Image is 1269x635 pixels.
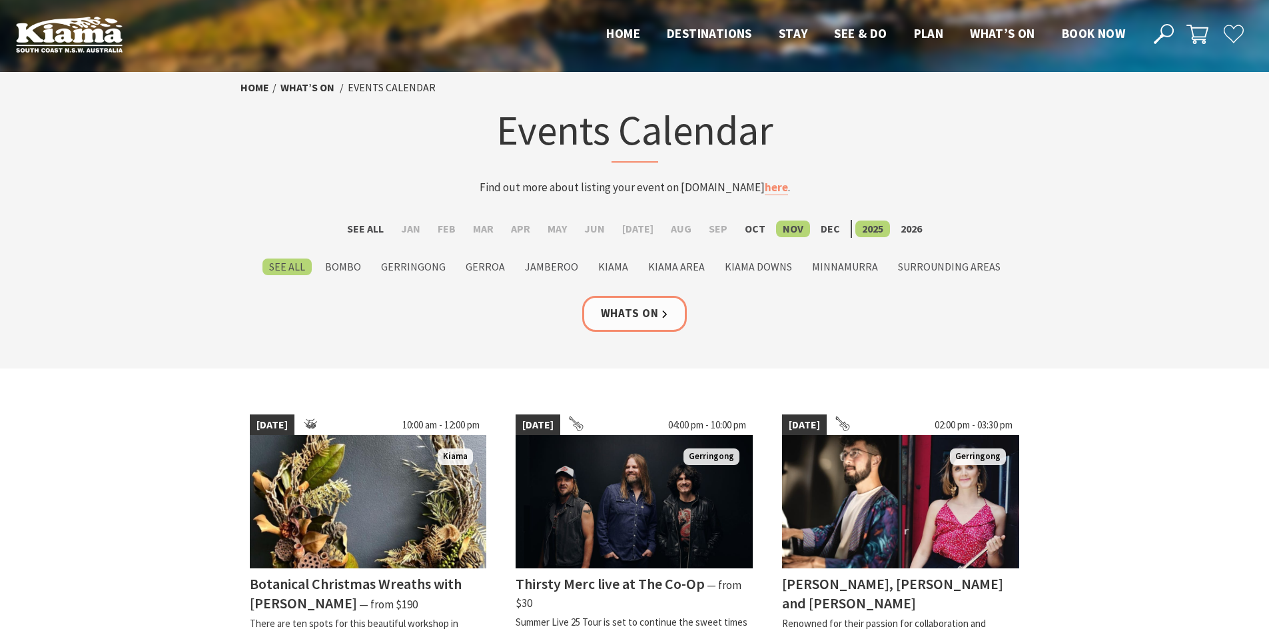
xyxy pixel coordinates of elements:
[593,23,1138,45] nav: Main Menu
[641,259,711,275] label: Kiama Area
[683,448,739,465] span: Gerringong
[667,25,752,41] span: Destinations
[805,259,885,275] label: Minnamurra
[1062,25,1125,41] span: Book now
[516,574,705,593] h4: Thirsty Merc live at The Co-Op
[855,221,890,237] label: 2025
[664,221,698,237] label: Aug
[518,259,585,275] label: Jamberoo
[466,221,500,237] label: Mar
[16,16,123,53] img: Kiama Logo
[318,259,368,275] label: Bombo
[340,221,390,237] label: See All
[541,221,574,237] label: May
[702,221,734,237] label: Sep
[765,180,788,195] a: here
[782,574,1003,612] h4: [PERSON_NAME], [PERSON_NAME] and [PERSON_NAME]
[928,414,1019,436] span: 02:00 pm - 03:30 pm
[661,414,753,436] span: 04:00 pm - 10:00 pm
[348,79,436,97] li: Events Calendar
[718,259,799,275] label: Kiama Downs
[359,597,418,612] span: ⁠— from $190
[782,414,827,436] span: [DATE]
[814,221,847,237] label: Dec
[438,448,473,465] span: Kiama
[250,414,294,436] span: [DATE]
[504,221,537,237] label: Apr
[459,259,512,275] label: Gerroa
[914,25,944,41] span: Plan
[782,435,1019,568] img: Man playing piano and woman holding flute
[431,221,462,237] label: Feb
[262,259,312,275] label: See All
[970,25,1035,41] span: What’s On
[280,81,334,95] a: What’s On
[374,103,896,163] h1: Events Calendar
[240,81,269,95] a: Home
[616,221,660,237] label: [DATE]
[582,296,687,331] a: Whats On
[516,414,560,436] span: [DATE]
[250,435,487,568] img: Botanical Wreath
[894,221,929,237] label: 2026
[779,25,808,41] span: Stay
[834,25,887,41] span: See & Do
[374,259,452,275] label: Gerringong
[738,221,772,237] label: Oct
[776,221,810,237] label: Nov
[606,25,640,41] span: Home
[578,221,612,237] label: Jun
[394,221,427,237] label: Jan
[891,259,1007,275] label: Surrounding Areas
[374,179,896,197] p: Find out more about listing your event on [DOMAIN_NAME] .
[396,414,486,436] span: 10:00 am - 12:00 pm
[592,259,635,275] label: Kiama
[250,574,462,612] h4: Botanical Christmas Wreaths with [PERSON_NAME]
[516,435,753,568] img: Band photo
[950,448,1006,465] span: Gerringong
